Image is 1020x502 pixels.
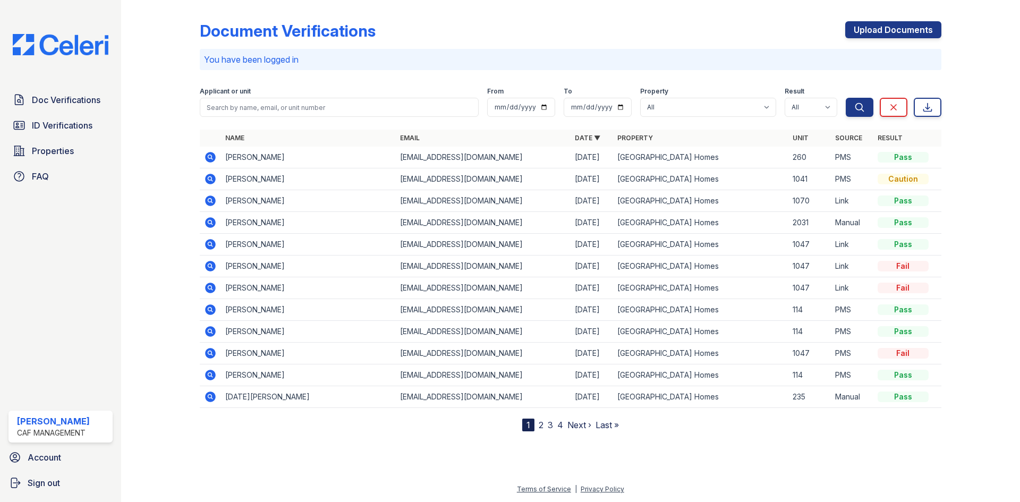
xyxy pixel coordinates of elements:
[571,386,613,408] td: [DATE]
[878,261,929,271] div: Fail
[32,119,92,132] span: ID Verifications
[831,343,873,364] td: PMS
[200,98,479,117] input: Search by name, email, or unit number
[613,386,788,408] td: [GEOGRAPHIC_DATA] Homes
[613,256,788,277] td: [GEOGRAPHIC_DATA] Homes
[613,299,788,321] td: [GEOGRAPHIC_DATA] Homes
[4,472,117,494] button: Sign out
[8,115,113,136] a: ID Verifications
[831,386,873,408] td: Manual
[221,321,396,343] td: [PERSON_NAME]
[522,419,534,431] div: 1
[831,321,873,343] td: PMS
[878,304,929,315] div: Pass
[581,485,624,493] a: Privacy Policy
[221,168,396,190] td: [PERSON_NAME]
[571,364,613,386] td: [DATE]
[788,147,831,168] td: 260
[878,348,929,359] div: Fail
[788,256,831,277] td: 1047
[613,234,788,256] td: [GEOGRAPHIC_DATA] Homes
[4,447,117,468] a: Account
[221,190,396,212] td: [PERSON_NAME]
[571,212,613,234] td: [DATE]
[396,343,571,364] td: [EMAIL_ADDRESS][DOMAIN_NAME]
[613,168,788,190] td: [GEOGRAPHIC_DATA] Homes
[788,212,831,234] td: 2031
[564,87,572,96] label: To
[221,256,396,277] td: [PERSON_NAME]
[221,212,396,234] td: [PERSON_NAME]
[878,326,929,337] div: Pass
[831,212,873,234] td: Manual
[200,87,251,96] label: Applicant or unit
[204,53,937,66] p: You have been logged in
[571,277,613,299] td: [DATE]
[571,234,613,256] td: [DATE]
[32,93,100,106] span: Doc Verifications
[487,87,504,96] label: From
[788,190,831,212] td: 1070
[845,21,941,38] a: Upload Documents
[831,277,873,299] td: Link
[613,277,788,299] td: [GEOGRAPHIC_DATA] Homes
[878,195,929,206] div: Pass
[571,321,613,343] td: [DATE]
[613,190,788,212] td: [GEOGRAPHIC_DATA] Homes
[613,364,788,386] td: [GEOGRAPHIC_DATA] Homes
[613,147,788,168] td: [GEOGRAPHIC_DATA] Homes
[788,321,831,343] td: 114
[221,386,396,408] td: [DATE][PERSON_NAME]
[396,168,571,190] td: [EMAIL_ADDRESS][DOMAIN_NAME]
[831,256,873,277] td: Link
[396,147,571,168] td: [EMAIL_ADDRESS][DOMAIN_NAME]
[613,321,788,343] td: [GEOGRAPHIC_DATA] Homes
[396,190,571,212] td: [EMAIL_ADDRESS][DOMAIN_NAME]
[221,234,396,256] td: [PERSON_NAME]
[831,364,873,386] td: PMS
[557,420,563,430] a: 4
[548,420,553,430] a: 3
[396,234,571,256] td: [EMAIL_ADDRESS][DOMAIN_NAME]
[28,451,61,464] span: Account
[571,147,613,168] td: [DATE]
[571,190,613,212] td: [DATE]
[396,277,571,299] td: [EMAIL_ADDRESS][DOMAIN_NAME]
[831,190,873,212] td: Link
[396,321,571,343] td: [EMAIL_ADDRESS][DOMAIN_NAME]
[878,134,903,142] a: Result
[613,212,788,234] td: [GEOGRAPHIC_DATA] Homes
[221,364,396,386] td: [PERSON_NAME]
[878,392,929,402] div: Pass
[571,168,613,190] td: [DATE]
[788,277,831,299] td: 1047
[878,174,929,184] div: Caution
[788,168,831,190] td: 1041
[396,299,571,321] td: [EMAIL_ADDRESS][DOMAIN_NAME]
[28,477,60,489] span: Sign out
[396,212,571,234] td: [EMAIL_ADDRESS][DOMAIN_NAME]
[571,343,613,364] td: [DATE]
[788,343,831,364] td: 1047
[32,144,74,157] span: Properties
[831,168,873,190] td: PMS
[221,277,396,299] td: [PERSON_NAME]
[831,234,873,256] td: Link
[788,386,831,408] td: 235
[8,140,113,161] a: Properties
[567,420,591,430] a: Next ›
[225,134,244,142] a: Name
[396,256,571,277] td: [EMAIL_ADDRESS][DOMAIN_NAME]
[640,87,668,96] label: Property
[32,170,49,183] span: FAQ
[613,343,788,364] td: [GEOGRAPHIC_DATA] Homes
[878,152,929,163] div: Pass
[8,89,113,110] a: Doc Verifications
[8,166,113,187] a: FAQ
[575,134,600,142] a: Date ▼
[617,134,653,142] a: Property
[788,364,831,386] td: 114
[400,134,420,142] a: Email
[571,256,613,277] td: [DATE]
[539,420,543,430] a: 2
